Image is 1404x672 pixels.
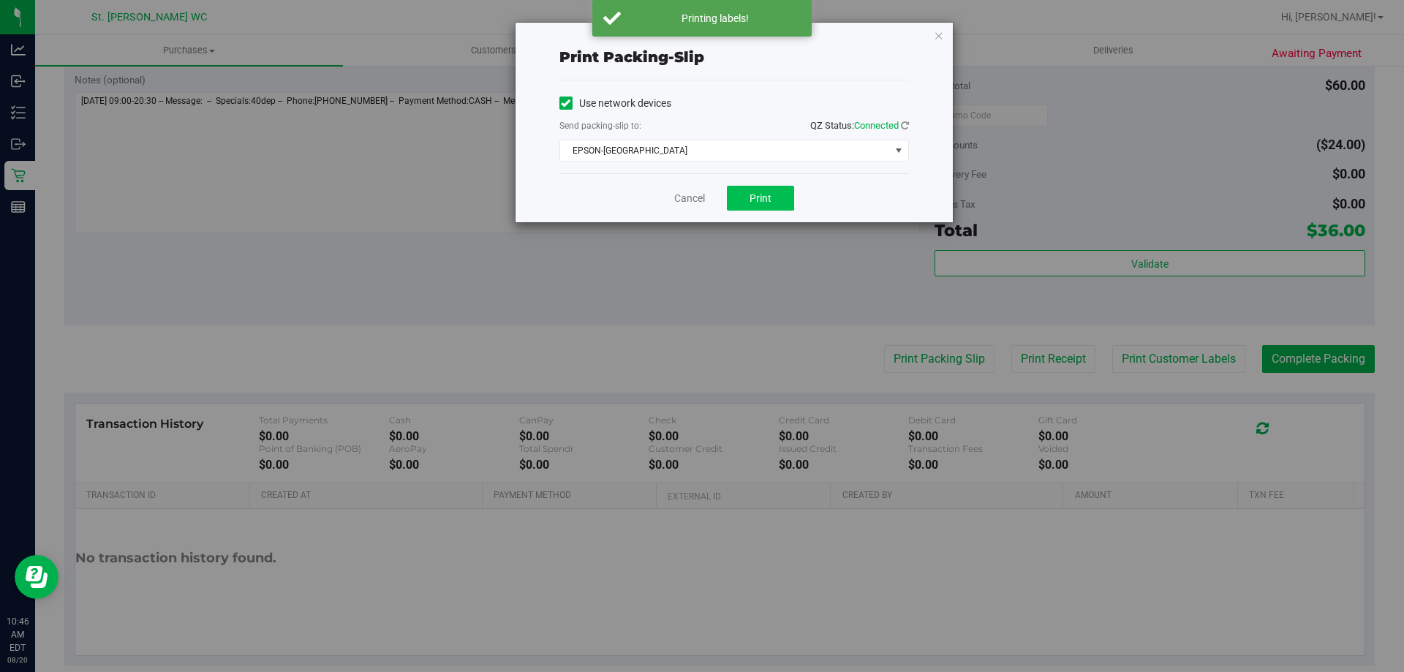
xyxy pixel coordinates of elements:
[727,186,794,211] button: Print
[674,191,705,206] a: Cancel
[889,140,907,161] span: select
[629,11,801,26] div: Printing labels!
[560,140,890,161] span: EPSON-[GEOGRAPHIC_DATA]
[559,119,641,132] label: Send packing-slip to:
[15,555,58,599] iframe: Resource center
[559,48,704,66] span: Print packing-slip
[854,120,899,131] span: Connected
[810,120,909,131] span: QZ Status:
[750,192,771,204] span: Print
[559,96,671,111] label: Use network devices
